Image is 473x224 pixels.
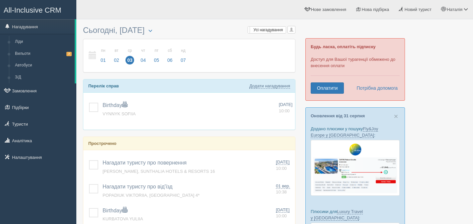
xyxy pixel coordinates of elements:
[103,169,215,174] a: [PERSON_NAME], SUNTHALIA HOTELS & RESORTS 16
[276,160,289,165] span: [DATE]
[179,56,188,64] span: 07
[103,160,187,166] a: Нагадати туристу про повернення
[276,183,292,195] a: 01 вер. 10:38
[150,44,163,67] a: пт 05
[179,48,188,54] small: нд
[139,48,148,54] small: чт
[103,102,127,108] a: Birthday
[279,102,292,107] span: [DATE]
[311,7,346,12] span: Нове замовлення
[276,166,287,171] span: 10:00
[12,36,75,48] a: Ліди
[88,83,119,88] b: Перелік справ
[249,83,290,89] a: Додати нагадування
[394,112,398,120] span: ×
[164,44,176,67] a: сб 06
[311,140,400,196] img: fly-joy-de-proposal-crm-for-travel-agency.png
[103,216,143,221] a: KURBATOVA YULIIA
[0,0,76,19] a: All-Inclusive CRM
[394,113,398,120] button: Close
[97,44,110,67] a: пн 01
[279,108,290,113] span: 10:00
[279,102,292,114] a: [DATE] 10:00
[110,44,123,67] a: вт 02
[103,208,127,213] a: Birthday
[125,48,134,54] small: ср
[276,213,287,218] span: 10:00
[12,59,75,71] a: Автобуси
[276,207,289,213] span: [DATE]
[152,56,161,64] span: 05
[4,6,61,14] span: All-Inclusive CRM
[352,82,398,94] a: Потрібна допомога
[103,193,199,198] a: POPADIUK VIKTORIIA, [GEOGRAPHIC_DATA] 4*
[311,44,375,49] b: Будь ласка, оплатіть підписку
[166,56,174,64] span: 06
[12,71,75,83] a: З/Д
[311,208,400,221] p: Плюсики для :
[447,7,462,12] span: Наталія
[12,48,75,60] a: Вильоти7
[137,44,150,67] a: чт 04
[177,44,188,67] a: нд 07
[166,48,174,54] small: сб
[276,207,292,219] a: [DATE] 10:00
[139,56,148,64] span: 04
[254,28,283,32] span: Усі нагадування
[305,38,405,101] div: Доступ для Вашої турагенції обмежено до внесення оплати
[276,159,292,171] a: [DATE] 10:00
[152,48,161,54] small: пт
[112,48,121,54] small: вт
[66,52,72,56] span: 7
[99,56,108,64] span: 01
[123,44,136,67] a: ср 03
[311,126,378,138] a: Fly&Joy Europe у [GEOGRAPHIC_DATA]
[103,184,173,189] a: Нагадати туристу про від'їзд
[311,113,365,118] a: Оновлення від 31 серпня
[311,126,400,138] p: Додано плюсики у пошуку :
[103,111,136,116] a: VYNNYK SOFIIA
[83,26,295,36] h3: Сьогодні, [DATE]
[276,183,290,189] span: 01 вер.
[276,189,287,194] span: 10:38
[99,48,108,54] small: пн
[125,56,134,64] span: 03
[362,7,389,12] span: Нова підбірка
[311,82,344,94] a: Оплатити
[112,56,121,64] span: 02
[405,7,432,12] span: Новий турист
[311,209,363,221] a: Luxury Travel у [GEOGRAPHIC_DATA]
[88,141,117,146] b: Прострочено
